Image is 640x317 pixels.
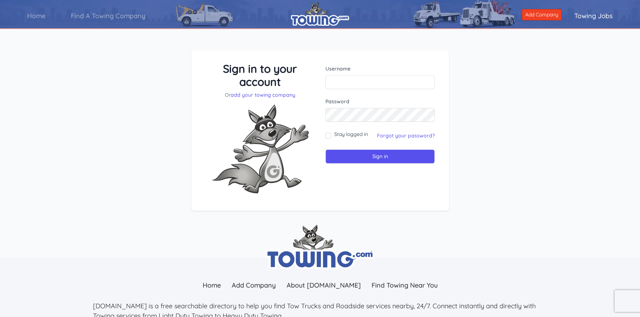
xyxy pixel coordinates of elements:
[206,91,315,99] p: Or
[562,5,625,26] a: Towing Jobs
[334,131,368,138] label: Stay logged in
[377,132,435,139] a: Forgot your password?
[226,277,281,293] a: Add Company
[325,65,435,72] label: Username
[206,62,315,88] h3: Sign in to your account
[325,149,435,164] input: Sign in
[197,277,226,293] a: Home
[522,9,562,20] a: Add Company
[366,277,443,293] a: Find Towing Near You
[231,92,295,98] a: add your towing company
[266,225,374,269] img: towing
[291,2,349,26] img: logo.png
[325,98,435,105] label: Password
[281,277,366,293] a: About [DOMAIN_NAME]
[206,99,315,199] img: Fox-Excited.png
[58,5,158,26] a: Find A Towing Company
[15,5,58,26] a: Home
